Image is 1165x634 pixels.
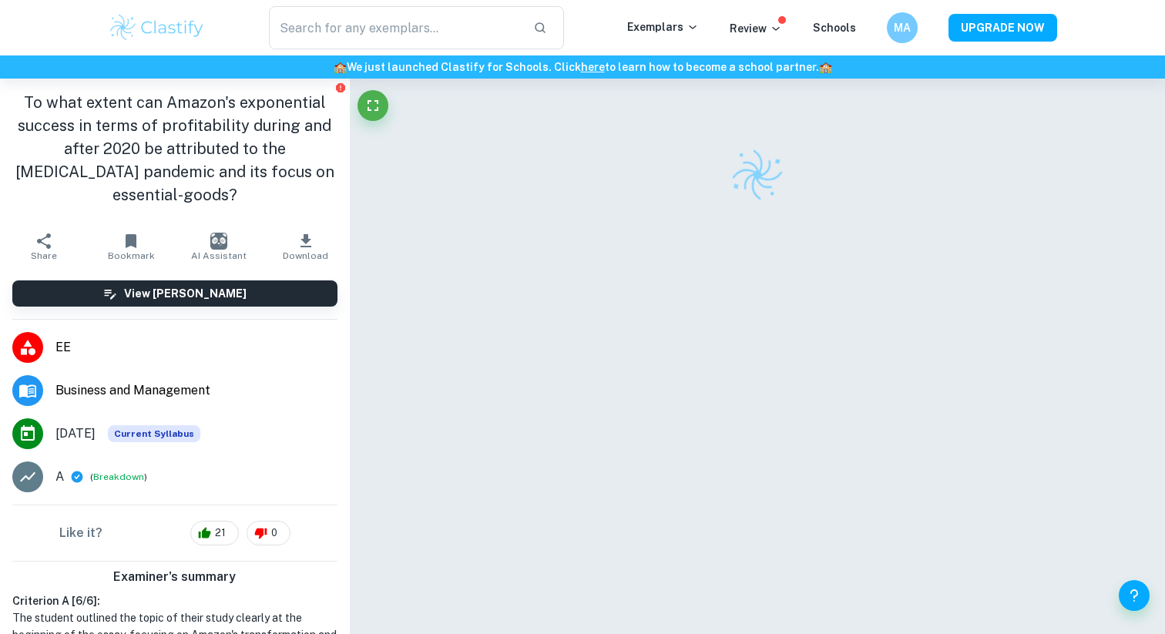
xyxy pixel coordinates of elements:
[31,250,57,261] span: Share
[3,59,1162,75] h6: We just launched Clastify for Schools. Click to learn how to become a school partner.
[948,14,1057,42] button: UPGRADE NOW
[247,521,290,545] div: 0
[269,6,521,49] input: Search for any exemplars...
[335,82,347,93] button: Report issue
[59,524,102,542] h6: Like it?
[887,12,918,43] button: MA
[87,225,174,268] button: Bookmark
[819,61,832,73] span: 🏫
[210,233,227,250] img: AI Assistant
[93,470,144,484] button: Breakdown
[190,521,239,545] div: 21
[581,61,605,73] a: here
[263,525,286,541] span: 0
[894,19,912,36] h6: MA
[108,12,206,43] img: Clastify logo
[358,90,388,121] button: Fullscreen
[12,592,337,609] h6: Criterion A [ 6 / 6 ]:
[206,525,234,541] span: 21
[108,425,200,442] span: Current Syllabus
[191,250,247,261] span: AI Assistant
[262,225,349,268] button: Download
[55,381,337,400] span: Business and Management
[55,468,64,486] p: A
[726,144,788,206] img: Clastify logo
[730,20,782,37] p: Review
[813,22,856,34] a: Schools
[12,280,337,307] button: View [PERSON_NAME]
[55,338,337,357] span: EE
[175,225,262,268] button: AI Assistant
[1119,580,1150,611] button: Help and Feedback
[334,61,347,73] span: 🏫
[108,250,155,261] span: Bookmark
[90,470,147,485] span: ( )
[627,18,699,35] p: Exemplars
[6,568,344,586] h6: Examiner's summary
[55,424,96,443] span: [DATE]
[108,425,200,442] div: This exemplar is based on the current syllabus. Feel free to refer to it for inspiration/ideas wh...
[12,91,337,206] h1: To what extent can Amazon's exponential success in terms of profitability during and after 2020 b...
[283,250,328,261] span: Download
[124,285,247,302] h6: View [PERSON_NAME]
